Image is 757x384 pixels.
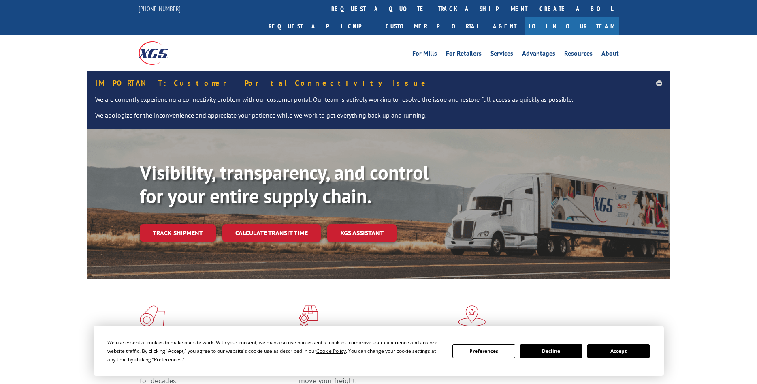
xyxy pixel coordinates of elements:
a: [PHONE_NUMBER] [139,4,181,13]
button: Preferences [452,344,515,358]
div: We use essential cookies to make our site work. With your consent, we may also use non-essential ... [107,338,443,364]
a: Advantages [522,50,555,59]
button: Decline [520,344,582,358]
button: Accept [587,344,650,358]
a: Agent [485,17,525,35]
a: Request a pickup [262,17,380,35]
img: xgs-icon-focused-on-flooring-red [299,305,318,326]
img: xgs-icon-total-supply-chain-intelligence-red [140,305,165,326]
a: Join Our Team [525,17,619,35]
p: We apologize for the inconvenience and appreciate your patience while we work to get everything b... [95,111,662,120]
a: Calculate transit time [222,224,321,242]
h5: IMPORTANT: Customer Portal Connectivity Issue [95,79,662,87]
a: Track shipment [140,224,216,241]
a: About [601,50,619,59]
a: For Mills [412,50,437,59]
span: Preferences [154,356,181,363]
img: xgs-icon-flagship-distribution-model-red [458,305,486,326]
a: For Retailers [446,50,482,59]
a: Resources [564,50,593,59]
p: We are currently experiencing a connectivity problem with our customer portal. Our team is active... [95,95,662,111]
a: Services [490,50,513,59]
a: XGS ASSISTANT [327,224,397,242]
a: Customer Portal [380,17,485,35]
b: Visibility, transparency, and control for your entire supply chain. [140,160,429,208]
div: Cookie Consent Prompt [94,326,664,376]
span: Cookie Policy [316,348,346,354]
